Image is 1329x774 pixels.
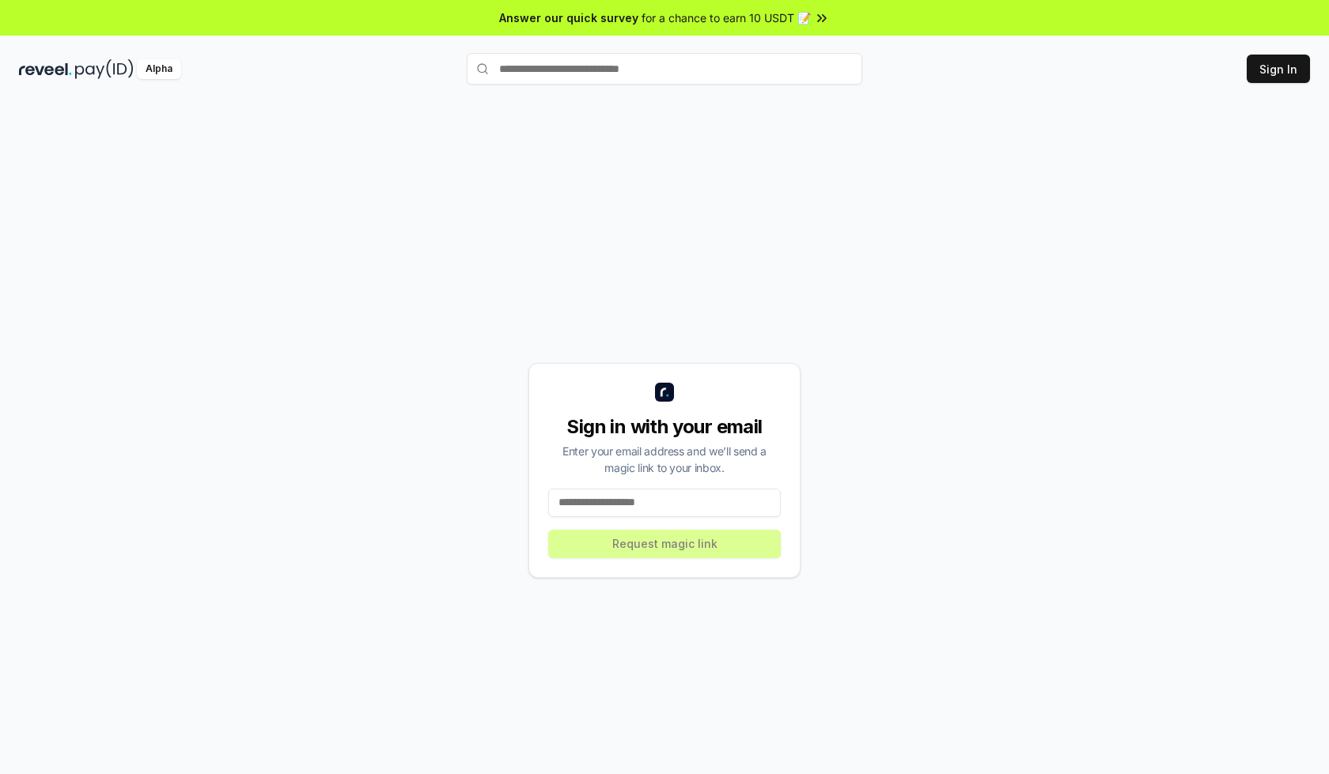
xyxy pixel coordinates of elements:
[548,414,781,440] div: Sign in with your email
[548,443,781,476] div: Enter your email address and we’ll send a magic link to your inbox.
[137,59,181,79] div: Alpha
[19,59,72,79] img: reveel_dark
[642,9,811,26] span: for a chance to earn 10 USDT 📝
[1247,55,1310,83] button: Sign In
[499,9,638,26] span: Answer our quick survey
[75,59,134,79] img: pay_id
[655,383,674,402] img: logo_small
